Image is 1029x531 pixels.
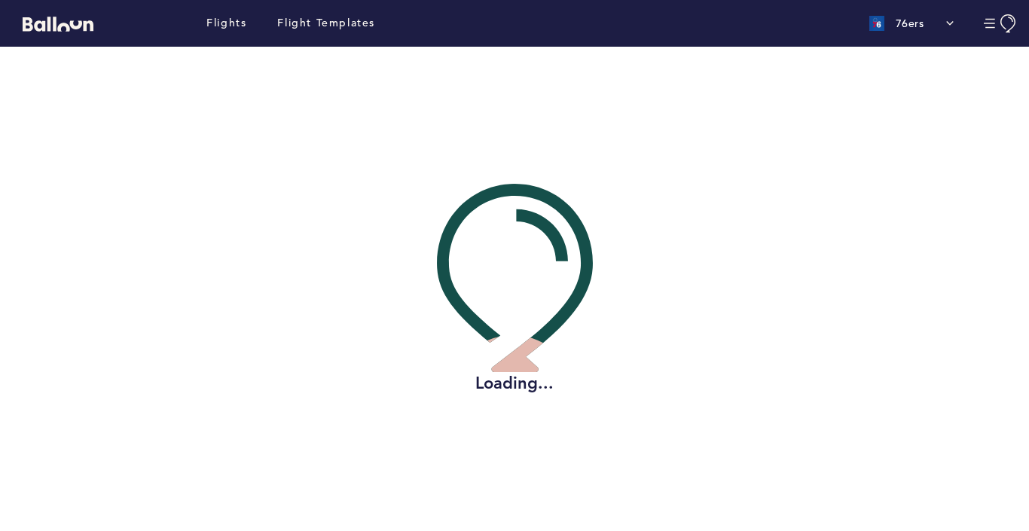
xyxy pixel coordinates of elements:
[896,16,924,31] p: 76ers
[862,8,962,38] button: 76ers
[984,14,1018,33] button: Manage Account
[23,17,93,32] svg: Balloon
[206,15,246,32] a: Flights
[277,15,375,32] a: Flight Templates
[437,372,593,395] h2: Loading...
[11,15,93,31] a: Balloon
